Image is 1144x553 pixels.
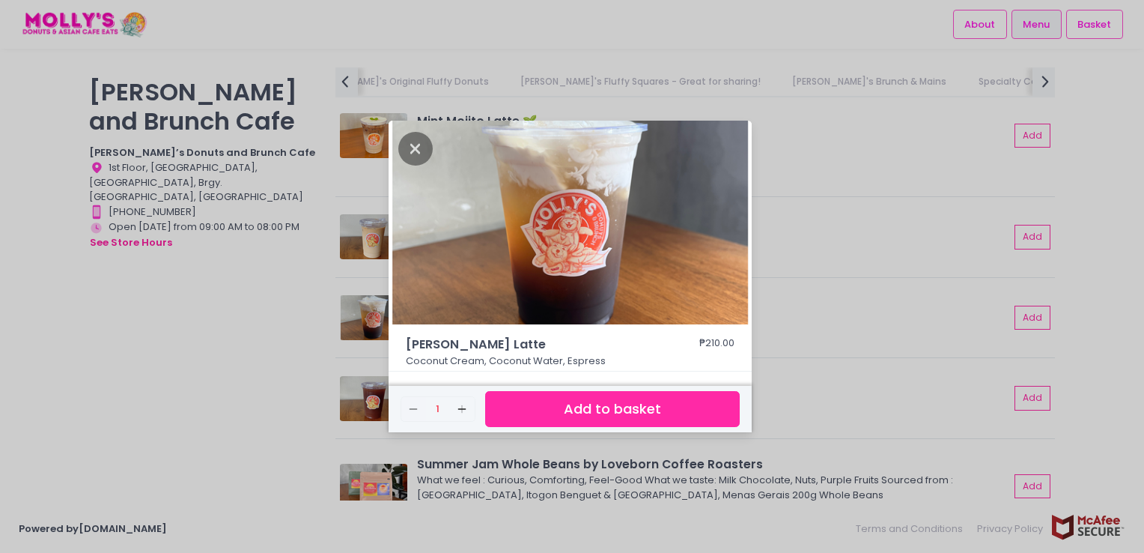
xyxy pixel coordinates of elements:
[699,336,734,354] div: ₱210.00
[406,354,735,369] p: Coconut Cream, Coconut Water, Espress
[406,336,653,354] span: [PERSON_NAME] Latte
[398,140,433,155] button: Close
[389,121,752,324] img: Coco Loco Latte
[485,391,740,428] button: Add to basket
